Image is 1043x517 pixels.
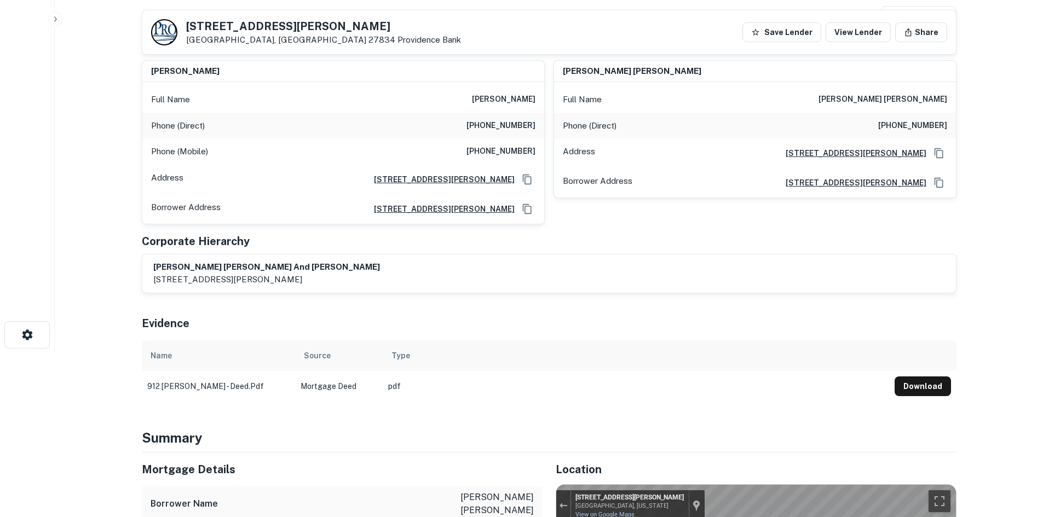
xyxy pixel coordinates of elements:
button: Copy Address [931,175,947,191]
h6: [PHONE_NUMBER] [878,119,947,132]
button: Copy Address [519,201,535,217]
button: Copy Address [519,171,535,188]
td: pdf [383,371,889,402]
button: Download [895,376,951,396]
h4: Summary [142,428,956,448]
p: Full Name [563,93,602,106]
a: View Lender [826,22,891,42]
button: Toggle fullscreen view [929,490,950,512]
h6: [PERSON_NAME] [472,93,535,106]
a: Providence Bank [397,35,461,44]
td: Mortgage Deed [295,371,383,402]
p: [STREET_ADDRESS][PERSON_NAME] [153,273,380,286]
button: Save Lender [742,22,821,42]
div: [GEOGRAPHIC_DATA], [US_STATE] [575,502,684,509]
div: scrollable content [142,340,956,402]
h6: Borrower Name [151,497,218,510]
button: Copy Address [931,145,947,161]
h6: [PERSON_NAME] [151,65,220,78]
h5: Location [556,461,956,478]
td: 912 [PERSON_NAME] - deed.pdf [142,371,295,402]
p: Borrower Address [563,175,632,191]
p: Phone (Direct) [151,119,205,132]
h6: [PHONE_NUMBER] [466,145,535,158]
h4: Buyer Details [142,6,227,26]
div: [STREET_ADDRESS][PERSON_NAME] [575,493,684,502]
p: Address [563,145,595,161]
th: Source [295,340,383,371]
h6: [PERSON_NAME] [PERSON_NAME] and [PERSON_NAME] [153,261,380,274]
button: Share [895,22,947,42]
h6: [PERSON_NAME] [PERSON_NAME] [819,93,947,106]
div: Type [391,349,410,362]
p: Phone (Mobile) [151,145,208,158]
a: [STREET_ADDRESS][PERSON_NAME] [777,147,926,159]
h6: [PERSON_NAME] [PERSON_NAME] [563,65,701,78]
h6: [PHONE_NUMBER] [466,119,535,132]
h5: Corporate Hierarchy [142,233,250,249]
th: Name [142,340,295,371]
a: [STREET_ADDRESS][PERSON_NAME] [365,173,515,185]
p: Phone (Direct) [563,119,616,132]
p: Address [151,171,183,188]
th: Type [383,340,889,371]
a: [STREET_ADDRESS][PERSON_NAME] [365,203,515,215]
p: Borrower Address [151,201,221,217]
button: Exit the Street View [556,498,571,513]
p: [PERSON_NAME] [PERSON_NAME] [435,491,534,517]
h5: Mortgage Details [142,461,543,478]
div: Source [304,349,331,362]
iframe: Chat Widget [988,429,1043,482]
p: [GEOGRAPHIC_DATA], [GEOGRAPHIC_DATA] 27834 [186,35,461,45]
p: Full Name [151,93,190,106]
a: Show location on map [693,499,700,512]
div: Name [151,349,172,362]
a: [STREET_ADDRESS][PERSON_NAME] [777,177,926,189]
h5: [STREET_ADDRESS][PERSON_NAME] [186,21,461,32]
h5: Evidence [142,315,189,332]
